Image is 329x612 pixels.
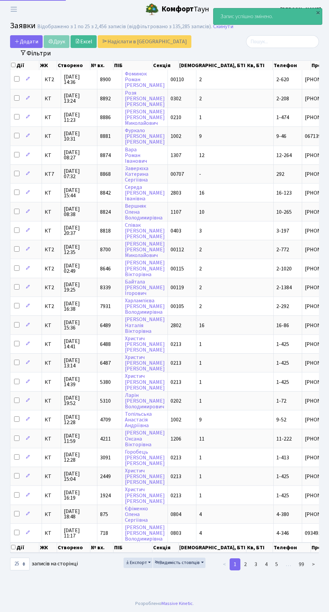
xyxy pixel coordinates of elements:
[276,246,289,253] span: 2-772
[199,359,202,367] span: 1
[125,259,165,278] a: [PERSON_NAME][PERSON_NAME]Вікторівна
[276,473,289,480] span: 1-425
[5,4,22,15] button: Переключити навігацію
[64,509,94,519] span: [DATE] 18:48
[100,133,111,140] span: 8881
[171,189,181,197] span: 2803
[152,61,179,70] th: Секція
[125,410,152,429] a: ТопільськаАнастасіяАндріївна
[276,227,289,235] span: 3-197
[57,61,90,70] th: Створено
[39,543,57,553] th: ЖК
[276,152,292,159] span: 12-264
[153,558,205,568] button: Видимість стовпців
[199,529,202,537] span: 4
[179,61,246,70] th: [DEMOGRAPHIC_DATA], БТІ
[100,473,111,480] span: 2449
[199,378,202,386] span: 1
[171,303,184,310] span: 00105
[171,152,181,159] span: 1307
[45,474,58,479] span: КТ
[199,265,202,272] span: 2
[90,543,113,553] th: № вх.
[199,397,202,405] span: 1
[199,454,202,461] span: 1
[214,8,322,24] div: Запис успішно змінено.
[45,512,58,517] span: КТ
[45,115,58,120] span: КТ
[45,323,58,328] span: КТ
[308,558,319,570] a: >
[45,360,58,366] span: КТ
[171,454,181,461] span: 0213
[10,20,36,32] span: Заявки
[125,524,165,543] a: [PERSON_NAME][PERSON_NAME]Володимирівна
[171,397,181,405] span: 0202
[125,448,165,467] a: Горобець[PERSON_NAME][PERSON_NAME]
[45,134,58,139] span: КТ
[199,303,202,310] span: 2
[171,492,181,499] span: 0213
[199,189,204,197] span: 16
[240,558,251,570] a: 2
[64,490,94,501] span: [DATE] 16:19
[64,358,94,368] span: [DATE] 13:14
[199,473,202,480] span: 1
[125,240,165,259] a: [PERSON_NAME][PERSON_NAME]Миколайович
[171,246,184,253] span: 00112
[276,378,289,386] span: 1-425
[45,285,58,290] span: КТ2
[199,341,202,348] span: 1
[64,244,94,255] span: [DATE] 12:35
[246,35,319,48] input: Пошук...
[45,417,58,422] span: КТ
[199,322,204,329] span: 16
[135,600,194,607] div: Розроблено .
[45,247,58,252] span: КТ2
[179,543,246,553] th: [DEMOGRAPHIC_DATA], БТІ
[171,416,181,423] span: 1002
[276,359,289,367] span: 1-425
[125,429,165,448] a: [PERSON_NAME]ОксанаВікторівна
[100,227,111,235] span: 8818
[199,416,202,423] span: 9
[171,359,181,367] span: 0213
[276,284,292,291] span: 2-1384
[199,133,202,140] span: 9
[125,108,165,127] a: [PERSON_NAME][PERSON_NAME]Миколайович
[45,266,58,271] span: КТ2
[37,23,212,30] div: Відображено з 1 по 25 з 2,456 записів (відфільтровано з 135,285 записів).
[276,492,289,499] span: 1-425
[276,208,292,216] span: 10-265
[280,5,321,13] a: [PERSON_NAME]
[152,543,179,553] th: Секція
[10,543,39,553] th: Дії
[315,9,321,16] div: ×
[45,171,58,177] span: КТ7
[276,454,289,461] span: 1-413
[64,112,94,123] span: [DATE] 11:23
[276,529,289,537] span: 4-346
[64,263,94,274] span: [DATE] 02:49
[100,511,108,518] span: 875
[161,4,194,14] b: Комфорт
[171,435,181,443] span: 1206
[125,184,165,202] a: Середа[PERSON_NAME]Іванівна
[64,282,94,293] span: [DATE] 19:25
[171,265,184,272] span: 00115
[125,221,165,240] a: Співак[PERSON_NAME][PERSON_NAME]
[45,530,58,536] span: КТ
[276,133,286,140] span: 9-46
[171,473,181,480] span: 0213
[246,61,273,70] th: Кв, БТІ
[250,558,261,570] a: 3
[199,114,202,121] span: 1
[155,559,200,566] span: Видимість стовпців
[171,529,181,537] span: 0803
[246,543,273,553] th: Кв, БТІ
[125,89,165,108] a: Розя[PERSON_NAME][PERSON_NAME]
[276,397,286,405] span: 1-72
[125,127,165,146] a: Фуркало[PERSON_NAME][PERSON_NAME]
[64,74,94,85] span: [DATE] 14:36
[10,558,30,570] select: записів на сторінці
